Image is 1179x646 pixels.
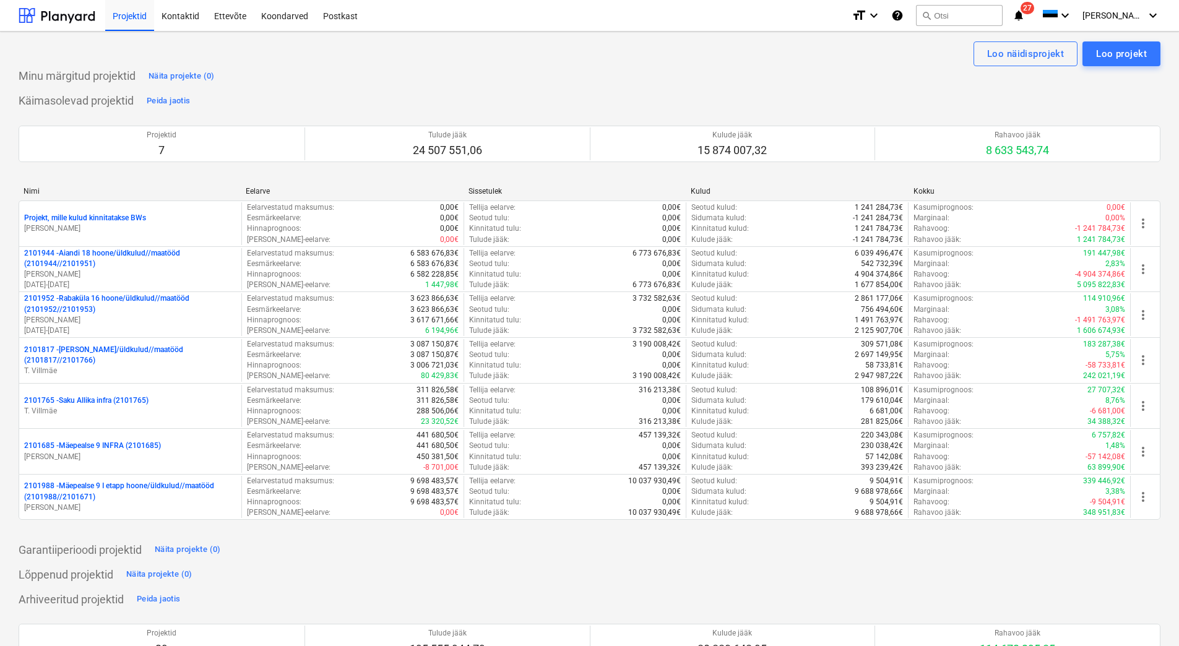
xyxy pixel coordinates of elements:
[662,202,681,213] p: 0,00€
[1058,8,1073,23] i: keyboard_arrow_down
[691,416,733,427] p: Kulude jääk :
[986,130,1049,140] p: Rahavoo jääk
[410,269,459,280] p: 6 582 228,85€
[1136,444,1151,459] span: more_vert
[1146,8,1160,23] i: keyboard_arrow_down
[913,385,974,395] p: Kasumiprognoos :
[24,223,236,234] p: [PERSON_NAME]
[691,202,737,213] p: Seotud kulud :
[247,248,334,259] p: Eelarvestatud maksumus :
[1077,325,1125,336] p: 1 606 674,93€
[425,280,459,290] p: 1 447,98€
[691,441,746,451] p: Sidumata kulud :
[861,416,903,427] p: 281 825,06€
[913,416,961,427] p: Rahavoo jääk :
[691,304,746,315] p: Sidumata kulud :
[639,416,681,427] p: 316 213,38€
[628,476,681,486] p: 10 037 930,49€
[24,481,236,502] p: 2101988 - Mäepealse 9 I etapp hoone/üldkulud//maatööd (2101988//2101671)
[247,360,301,371] p: Hinnaprognoos :
[913,497,949,507] p: Rahavoog :
[24,213,236,234] div: Projekt, mille kulud kinnitatakse BWs[PERSON_NAME]
[247,486,301,497] p: Eesmärkeelarve :
[469,235,509,245] p: Tulude jääk :
[469,315,521,325] p: Kinnitatud tulu :
[855,315,903,325] p: 1 491 763,97€
[24,406,236,416] p: T. Villmäe
[24,441,236,462] div: 2101685 -Mäepealse 9 INFRA (2101685)[PERSON_NAME]
[469,187,681,196] div: Sissetulek
[410,339,459,350] p: 3 087 150,87€
[247,385,334,395] p: Eelarvestatud maksumus :
[247,462,330,473] p: [PERSON_NAME]-eelarve :
[469,248,516,259] p: Tellija eelarve :
[469,223,521,234] p: Kinnitatud tulu :
[913,280,961,290] p: Rahavoo jääk :
[1075,315,1125,325] p: -1 491 763,97€
[691,235,733,245] p: Kulude jääk :
[855,507,903,518] p: 9 688 978,66€
[469,304,509,315] p: Seotud tulu :
[247,325,330,336] p: [PERSON_NAME]-eelarve :
[410,248,459,259] p: 6 583 676,83€
[1083,476,1125,486] p: 339 446,92€
[913,202,974,213] p: Kasumiprognoos :
[247,350,301,360] p: Eesmärkeelarve :
[913,476,974,486] p: Kasumiprognoos :
[126,567,192,582] div: Näita projekte (0)
[1083,293,1125,304] p: 114 910,96€
[697,143,767,158] p: 15 874 007,32
[861,395,903,406] p: 179 610,04€
[417,385,459,395] p: 311 826,58€
[247,406,301,416] p: Hinnaprognoos :
[691,280,733,290] p: Kulude jääk :
[24,395,236,416] div: 2101765 -Saku Allika infra (2101765)T. Villmäe
[691,259,746,269] p: Sidumata kulud :
[987,46,1064,62] div: Loo näidisprojekt
[861,441,903,451] p: 230 038,42€
[662,315,681,325] p: 0,00€
[1077,235,1125,245] p: 1 241 784,73€
[469,202,516,213] p: Tellija eelarve :
[913,269,949,280] p: Rahavoog :
[417,395,459,406] p: 311 826,58€
[913,315,949,325] p: Rahavoog :
[24,213,146,223] p: Projekt, mille kulud kinnitatakse BWs
[147,143,176,158] p: 7
[866,8,881,23] i: keyboard_arrow_down
[633,339,681,350] p: 3 190 008,42€
[469,259,509,269] p: Seotud tulu :
[662,452,681,462] p: 0,00€
[410,497,459,507] p: 9 698 483,57€
[974,41,1078,66] button: Loo näidisprojekt
[247,223,301,234] p: Hinnaprognoos :
[469,395,509,406] p: Seotud tulu :
[691,430,737,441] p: Seotud kulud :
[469,486,509,497] p: Seotud tulu :
[1136,489,1151,504] span: more_vert
[421,416,459,427] p: 23 320,52€
[469,269,521,280] p: Kinnitatud tulu :
[152,540,224,559] button: Näita projekte (0)
[410,360,459,371] p: 3 006 721,03€
[639,385,681,395] p: 316 213,38€
[662,350,681,360] p: 0,00€
[1136,216,1151,231] span: more_vert
[1136,353,1151,368] span: more_vert
[662,395,681,406] p: 0,00€
[24,248,236,269] p: 2101944 - Aiandi 18 hoone/üldkulud//maatööd (2101944//2101951)
[691,395,746,406] p: Sidumata kulud :
[469,280,509,290] p: Tulude jääk :
[19,543,142,558] p: Garantiiperioodi projektid
[137,592,180,606] div: Peida jaotis
[662,406,681,416] p: 0,00€
[1075,269,1125,280] p: -4 904 374,86€
[410,315,459,325] p: 3 617 671,66€
[440,213,459,223] p: 0,00€
[24,395,149,406] p: 2101765 - Saku Allika infra (2101765)
[855,371,903,381] p: 2 947 987,22€
[855,350,903,360] p: 2 697 149,95€
[861,304,903,315] p: 756 494,60€
[1105,350,1125,360] p: 5,75%
[633,248,681,259] p: 6 773 676,83€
